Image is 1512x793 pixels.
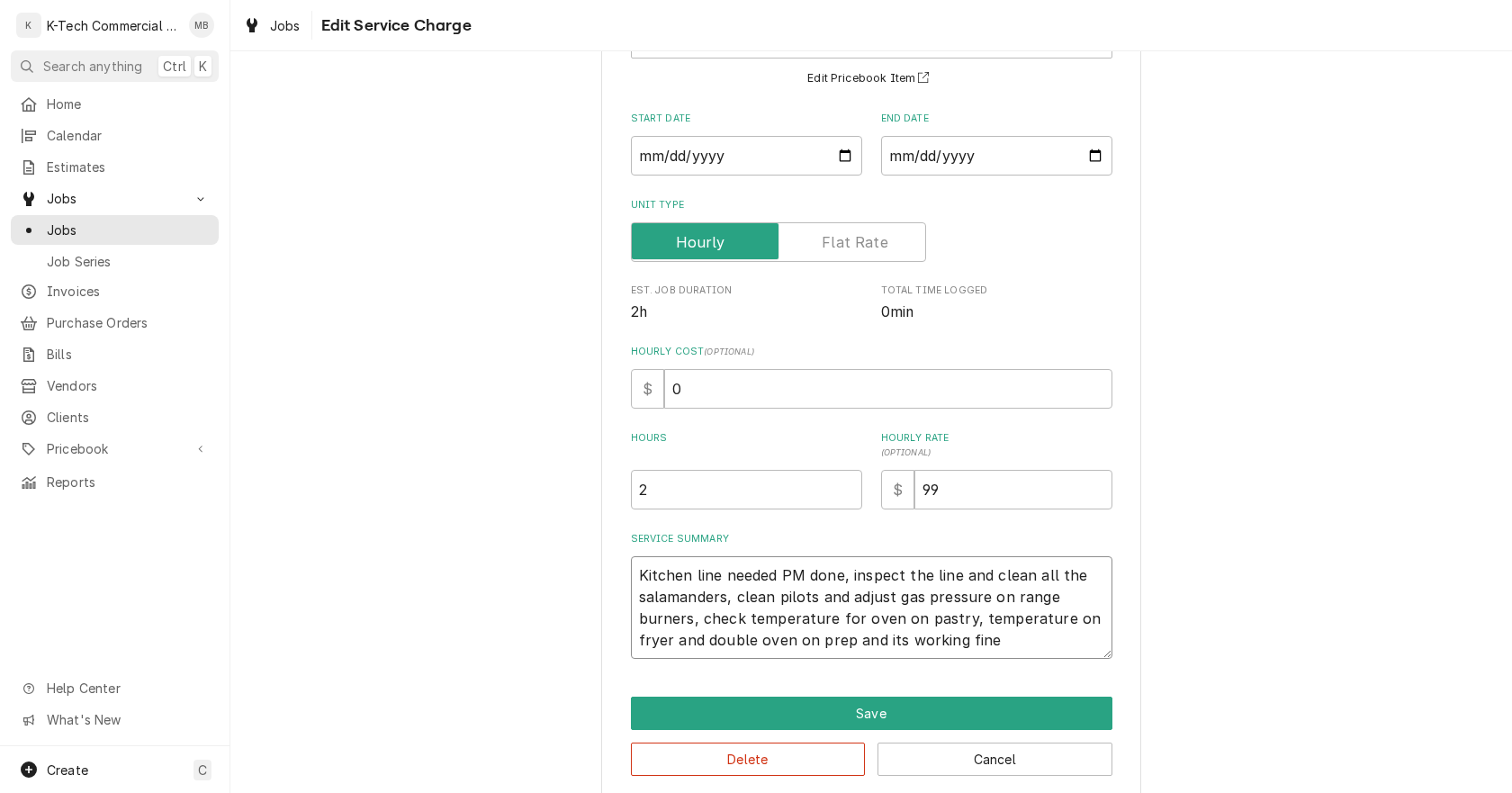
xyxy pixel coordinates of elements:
div: Hourly Cost [631,345,1112,409]
span: C [198,761,207,779]
button: Search anythingCtrlK [11,50,219,82]
a: Go to Help Center [11,673,219,703]
span: ( optional ) [881,447,931,457]
button: Cancel [877,743,1112,776]
div: Button Group Row [631,697,1112,730]
div: K-Tech Commercial Kitchen Repair & Maintenance [47,16,179,35]
span: ( optional ) [704,347,754,356]
a: Jobs [11,215,219,245]
a: Go to Pricebook [11,434,219,464]
span: 2h [631,303,647,320]
div: Total Time Logged [881,284,1112,322]
a: Clients [11,402,219,432]
div: MB [189,13,214,38]
div: Unit Type [631,198,1112,262]
button: Edit Pricebook Item [805,68,938,90]
label: Hourly Rate [881,431,1112,460]
span: Create [47,762,88,778]
a: Jobs [236,11,308,41]
span: Jobs [47,189,183,208]
button: Save [631,697,1112,730]
div: $ [631,369,664,409]
span: Pricebook [47,439,183,458]
a: Go to What's New [11,705,219,734]
span: Invoices [47,282,210,301]
span: Vendors [47,376,210,395]
div: Service Summary [631,532,1112,659]
button: Delete [631,743,866,776]
label: End Date [881,112,1112,126]
div: Mehdi Bazidane's Avatar [189,13,214,38]
a: Bills [11,339,219,369]
a: Estimates [11,152,219,182]
label: Hourly Cost [631,345,1112,359]
a: Go to Jobs [11,184,219,213]
span: Calendar [47,126,210,145]
span: Home [47,95,210,113]
span: Bills [47,345,210,364]
label: Hours [631,431,862,460]
label: Unit Type [631,198,1112,212]
input: yyyy-mm-dd [881,136,1112,176]
input: yyyy-mm-dd [631,136,862,176]
div: $ [881,470,914,509]
label: Start Date [631,112,862,126]
span: 0min [881,303,914,320]
span: Edit Service Charge [316,14,472,38]
span: Search anything [43,57,142,76]
div: End Date [881,112,1112,176]
div: K [16,13,41,38]
a: Reports [11,467,219,497]
div: Button Group [631,697,1112,776]
a: Calendar [11,121,219,150]
div: Start Date [631,112,862,176]
span: Jobs [270,16,301,35]
span: Reports [47,473,210,491]
span: K [199,57,207,76]
a: Home [11,89,219,119]
span: Est. Job Duration [631,284,862,298]
span: Purchase Orders [47,313,210,332]
a: Vendors [11,371,219,401]
span: Job Series [47,252,210,271]
a: Job Series [11,247,219,276]
a: Invoices [11,276,219,306]
span: Ctrl [163,57,186,76]
span: Total Time Logged [881,284,1112,298]
span: Total Time Logged [881,302,1112,323]
label: Service Summary [631,532,1112,546]
span: Jobs [47,221,210,239]
span: Estimates [47,158,210,176]
span: Est. Job Duration [631,302,862,323]
span: What's New [47,710,208,729]
span: Help Center [47,679,208,698]
textarea: Kitchen line needed PM done, inspect the line and clean all the salamanders, clean pilots and adj... [631,556,1112,659]
div: Est. Job Duration [631,284,862,322]
div: [object Object] [881,431,1112,509]
div: Button Group Row [631,730,1112,776]
div: [object Object] [631,431,862,509]
span: Clients [47,408,210,427]
a: Purchase Orders [11,308,219,338]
